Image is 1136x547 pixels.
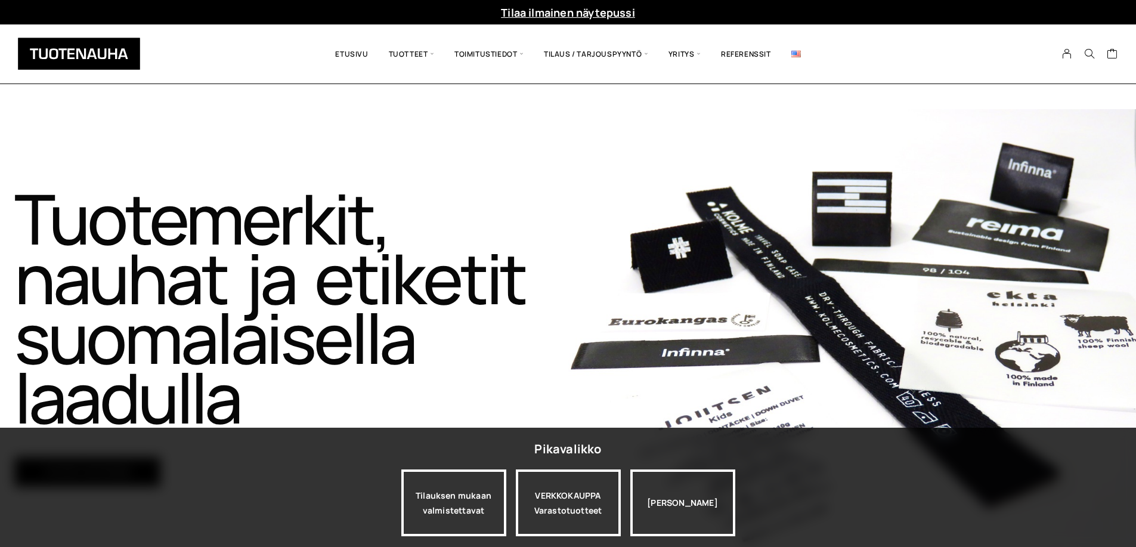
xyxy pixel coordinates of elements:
img: Tuotenauha Oy [18,38,140,70]
a: VERKKOKAUPPAVarastotuotteet [516,469,621,536]
a: My Account [1055,48,1079,59]
h1: Tuotemerkit, nauhat ja etiketit suomalaisella laadulla​ [14,188,566,427]
div: VERKKOKAUPPA Varastotuotteet [516,469,621,536]
a: Referenssit [711,33,781,75]
a: Tilauksen mukaan valmistettavat [401,469,506,536]
a: Tilaa ilmainen näytepussi [501,5,635,20]
span: Tuotteet [379,33,444,75]
div: [PERSON_NAME] [630,469,735,536]
button: Search [1078,48,1101,59]
span: Yritys [658,33,711,75]
img: English [791,51,801,57]
a: Etusivu [325,33,378,75]
span: Tilaus / Tarjouspyyntö [534,33,658,75]
a: Cart [1107,48,1118,62]
div: Pikavalikko [534,438,601,460]
span: Toimitustiedot [444,33,534,75]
